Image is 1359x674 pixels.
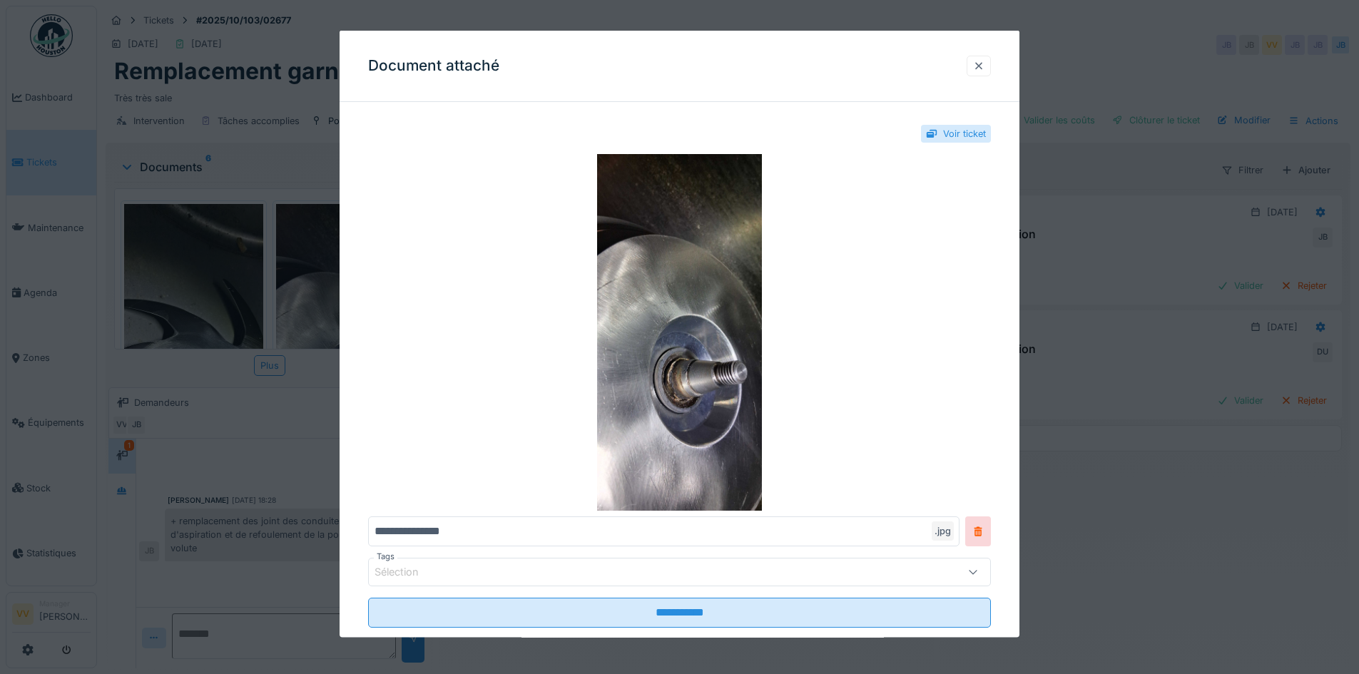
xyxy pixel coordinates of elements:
[375,564,439,580] div: Sélection
[368,154,991,511] img: 4297de10-cf7f-4105-a648-f6ed320c8173-20251003_123426.jpg
[368,57,499,75] h3: Document attaché
[932,521,954,541] div: .jpg
[943,127,986,141] div: Voir ticket
[374,551,397,563] label: Tags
